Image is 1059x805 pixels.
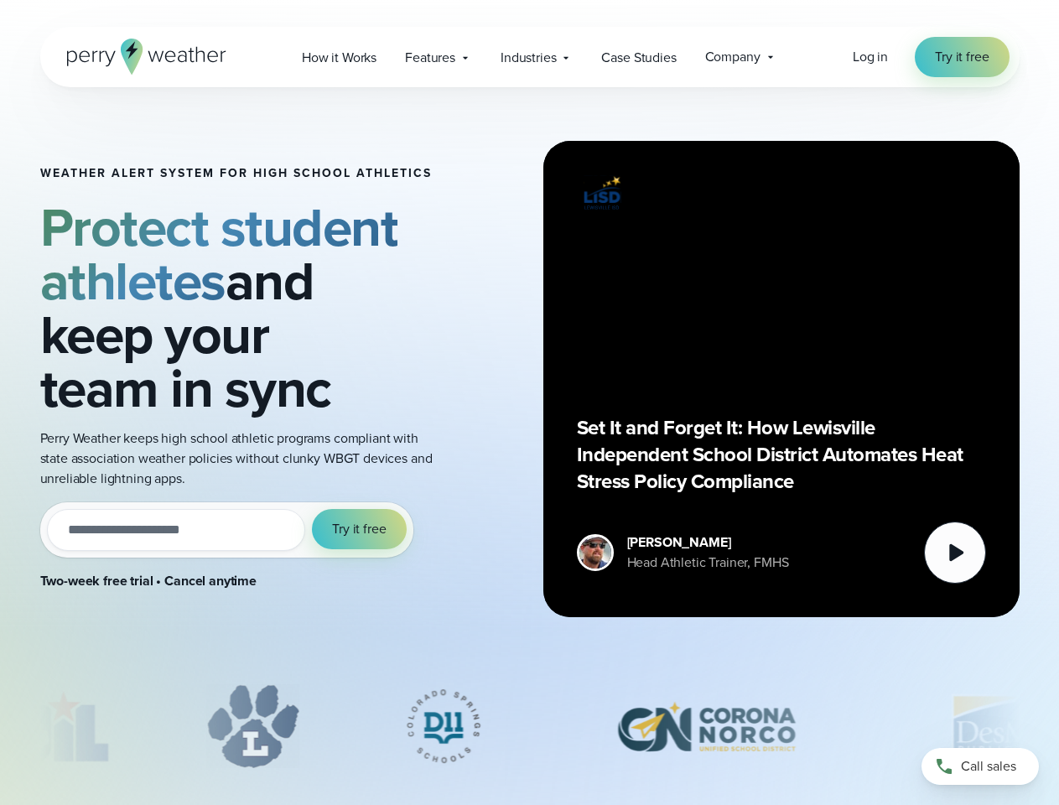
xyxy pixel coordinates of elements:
[302,48,376,68] span: How it Works
[577,414,986,495] p: Set It and Forget It: How Lewisville Independent School District Automates Heat Stress Policy Com...
[915,37,1009,77] a: Try it free
[853,47,888,66] span: Log in
[961,756,1016,776] span: Call sales
[332,519,386,539] span: Try it free
[312,509,406,549] button: Try it free
[380,684,506,768] img: Colorado-Springs-School-District.svg
[587,40,690,75] a: Case Studies
[40,428,433,489] p: Perry Weather keeps high school athletic programs compliant with state association weather polici...
[40,684,1020,776] div: slideshow
[921,748,1039,785] a: Call sales
[501,48,556,68] span: Industries
[40,571,257,590] strong: Two-week free trial • Cancel anytime
[627,532,789,553] div: [PERSON_NAME]
[40,167,433,180] h1: Weather Alert System for High School Athletics
[705,47,761,67] span: Company
[587,684,825,768] div: 4 of 12
[587,684,825,768] img: Corona-Norco-Unified-School-District.svg
[577,174,627,212] img: Lewisville ISD logo
[40,200,433,415] h2: and keep your team in sync
[405,48,455,68] span: Features
[579,537,611,569] img: cody-henschke-headshot
[206,684,299,768] div: 2 of 12
[40,188,398,320] strong: Protect student athletes
[935,47,989,67] span: Try it free
[380,684,506,768] div: 3 of 12
[288,40,391,75] a: How it Works
[627,553,789,573] div: Head Athletic Trainer, FMHS
[601,48,676,68] span: Case Studies
[853,47,888,67] a: Log in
